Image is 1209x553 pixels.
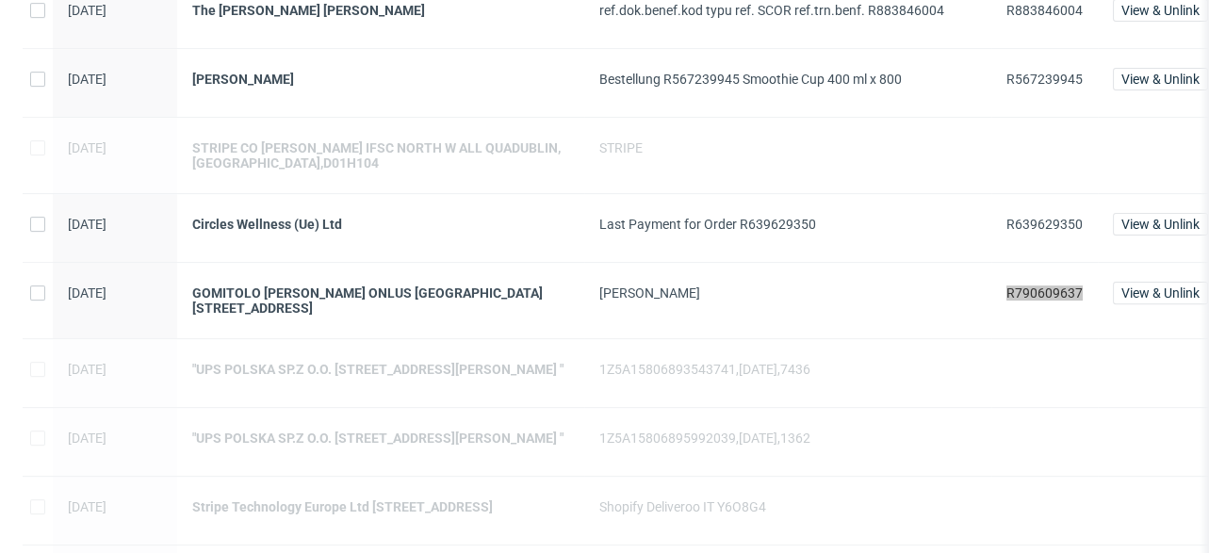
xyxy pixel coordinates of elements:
span: [DATE] [68,72,106,87]
a: Circles Wellness (Ue) Ltd [192,217,569,232]
div: Last Payment for Order R639629350 [599,217,976,232]
span: [DATE] [68,362,106,377]
div: 1Z5A15806893543741,[DATE],7436 [599,362,976,377]
span: R639629350 [1006,217,1083,232]
span: R567239945 [1006,72,1083,87]
span: [DATE] [68,499,106,514]
button: View & Unlink [1113,213,1208,236]
span: R790609637 [1006,285,1083,301]
span: [DATE] [68,217,106,232]
span: [DATE] [68,285,106,301]
a: View & Unlink [1113,3,1208,18]
span: [DATE] [68,431,106,446]
span: R883846004 [1006,3,1083,18]
a: STRIPE CO [PERSON_NAME] IFSC NORTH W ALL QUADUBLIN,[GEOGRAPHIC_DATA],D01H104 [192,140,569,171]
div: 1Z5A15806895992039,[DATE],1362 [599,431,976,446]
span: View & Unlink [1121,73,1200,86]
span: View & Unlink [1121,286,1200,300]
a: View & Unlink [1113,285,1208,301]
div: Bestellung R567239945 Smoothie Cup 400 ml x 800 [599,72,976,87]
a: GOMITOLO [PERSON_NAME] ONLUS [GEOGRAPHIC_DATA] [STREET_ADDRESS] [192,285,569,316]
div: Shopify Deliveroo IT Y6O8G4 [599,499,976,514]
a: View & Unlink [1113,217,1208,232]
div: [PERSON_NAME] [599,285,976,301]
div: ref.dok.benef.kod typu ref. SCOR ref.trn.benf. R883846004 [599,3,976,18]
button: View & Unlink [1113,282,1208,304]
span: [DATE] [68,140,106,155]
a: "UPS POLSKA SP.Z O.O. [STREET_ADDRESS][PERSON_NAME] " [192,362,569,377]
span: View & Unlink [1121,218,1200,231]
div: STRIPE [599,140,976,155]
a: Stripe Technology Europe Ltd [STREET_ADDRESS] [192,499,569,514]
a: View & Unlink [1113,72,1208,87]
a: [PERSON_NAME] [192,72,569,87]
a: The [PERSON_NAME] [PERSON_NAME] [192,3,569,18]
a: "UPS POLSKA SP.Z O.O. [STREET_ADDRESS][PERSON_NAME] " [192,431,569,446]
span: [DATE] [68,3,106,18]
span: View & Unlink [1121,4,1200,17]
button: View & Unlink [1113,68,1208,90]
